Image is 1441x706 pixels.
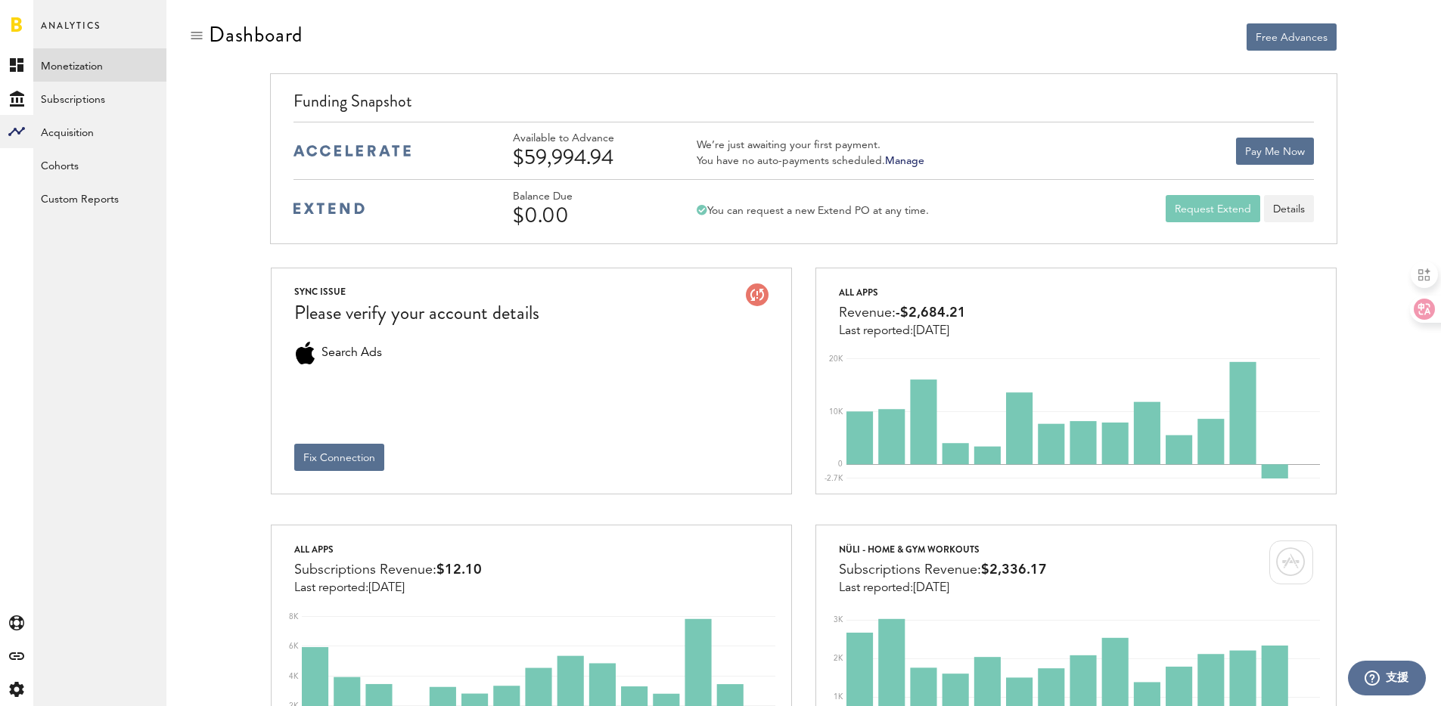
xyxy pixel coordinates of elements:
[1264,195,1314,222] a: Details
[697,154,924,168] div: You have no auto-payments scheduled.
[834,693,843,701] text: 1K
[839,581,1047,595] div: Last reported:
[825,475,843,482] text: -2.7K
[321,342,382,364] span: Search Ads
[33,48,166,82] a: Monetization
[513,132,657,145] div: Available to Advance
[209,23,303,47] div: Dashboard
[41,17,101,48] span: Analytics
[289,673,299,680] text: 4K
[294,300,539,327] div: Please verify your account details
[1236,138,1314,165] button: Pay Me Now
[513,190,657,203] div: Balance Due
[289,613,299,621] text: 8K
[746,283,769,306] img: account-issue.svg
[513,203,657,228] div: $0.00
[513,145,657,169] div: $59,994.94
[834,617,843,624] text: 3K
[294,540,482,559] div: All apps
[1347,661,1426,698] iframe: 開啟您可用於找到更多資訊的 Widget
[839,283,966,302] div: All apps
[829,408,843,416] text: 10K
[294,283,539,300] div: SYNC ISSUE
[294,559,482,581] div: Subscriptions Revenue:
[294,581,482,595] div: Last reported:
[1166,195,1260,222] button: Request Extend
[913,582,949,594] span: [DATE]
[839,302,966,324] div: Revenue:
[839,559,1047,581] div: Subscriptions Revenue:
[981,563,1047,577] span: $2,336.17
[33,148,166,181] a: Cohorts
[1247,23,1337,51] button: Free Advances
[697,138,924,152] div: We’re just awaiting your first payment.
[293,145,411,156] img: accelerate-medium-blue-logo.svg
[838,461,843,469] text: 0
[289,643,299,650] text: 6K
[294,342,317,364] div: Search Ads
[1269,540,1313,584] img: card-marketplace-itunes.svg
[33,115,166,148] a: Acquisition
[834,655,843,662] text: 2K
[436,563,482,577] span: $12.10
[885,156,924,166] a: Manage
[697,204,929,218] div: You can request a new Extend PO at any time.
[839,324,966,338] div: Last reported:
[294,444,384,471] button: Fix Connection
[33,181,166,215] a: Custom Reports
[293,203,365,215] img: extend-medium-blue-logo.svg
[293,89,1314,122] div: Funding Snapshot
[913,325,949,337] span: [DATE]
[368,582,405,594] span: [DATE]
[829,355,843,363] text: 20K
[896,306,966,320] span: -$2,684.21
[33,82,166,115] a: Subscriptions
[839,540,1047,559] div: Nüli - Home & Gym Workouts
